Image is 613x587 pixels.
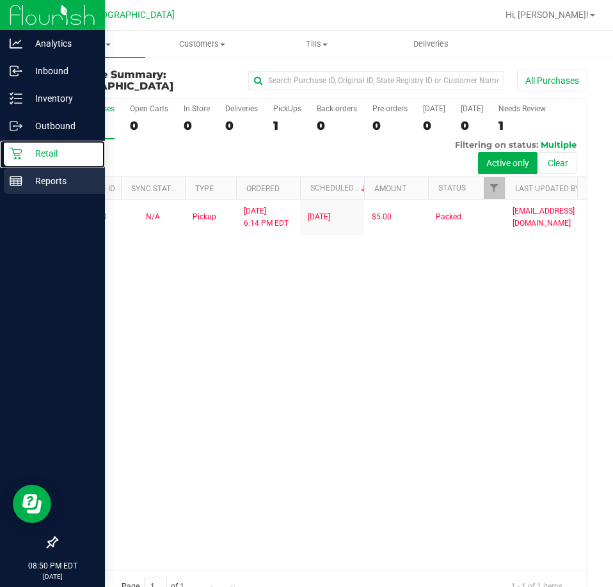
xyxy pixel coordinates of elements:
[506,10,589,20] span: Hi, [PERSON_NAME]!
[423,118,445,133] div: 0
[539,152,577,174] button: Clear
[22,146,99,161] p: Retail
[22,118,99,134] p: Outbound
[130,118,168,133] div: 0
[22,63,99,79] p: Inbound
[436,211,461,223] span: Packed
[246,184,280,193] a: Ordered
[195,184,214,193] a: Type
[6,572,99,581] p: [DATE]
[273,104,301,113] div: PickUps
[461,118,483,133] div: 0
[10,175,22,187] inline-svg: Reports
[146,212,160,221] span: Not Applicable
[56,69,234,91] h3: Purchase Summary:
[317,104,357,113] div: Back-orders
[22,173,99,189] p: Reports
[248,71,504,90] input: Search Purchase ID, Original ID, State Registry ID or Customer Name...
[260,38,373,50] span: Tills
[372,118,408,133] div: 0
[423,104,445,113] div: [DATE]
[146,211,160,223] button: N/A
[374,31,488,58] a: Deliveries
[498,118,546,133] div: 1
[484,177,505,199] a: Filter
[22,91,99,106] p: Inventory
[259,31,374,58] a: Tills
[225,104,258,113] div: Deliveries
[87,10,175,20] span: [GEOGRAPHIC_DATA]
[131,184,180,193] a: Sync Status
[461,104,483,113] div: [DATE]
[146,38,259,50] span: Customers
[517,70,587,91] button: All Purchases
[478,152,537,174] button: Active only
[455,139,538,150] span: Filtering on status:
[515,184,580,193] a: Last Updated By
[244,205,289,230] span: [DATE] 6:14 PM EDT
[184,118,210,133] div: 0
[541,139,577,150] span: Multiple
[438,184,466,192] a: Status
[10,92,22,105] inline-svg: Inventory
[6,560,99,572] p: 08:50 PM EDT
[372,211,392,223] span: $5.00
[130,104,168,113] div: Open Carts
[13,485,51,523] iframe: Resource center
[10,147,22,160] inline-svg: Retail
[308,211,330,223] span: [DATE]
[396,38,466,50] span: Deliveries
[498,104,546,113] div: Needs Review
[10,120,22,132] inline-svg: Outbound
[310,184,369,192] a: Scheduled
[10,37,22,50] inline-svg: Analytics
[184,104,210,113] div: In Store
[225,118,258,133] div: 0
[10,65,22,77] inline-svg: Inbound
[22,36,99,51] p: Analytics
[56,80,173,92] span: [GEOGRAPHIC_DATA]
[273,118,301,133] div: 1
[372,104,408,113] div: Pre-orders
[317,118,357,133] div: 0
[374,184,406,193] a: Amount
[145,31,260,58] a: Customers
[193,211,216,223] span: Pickup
